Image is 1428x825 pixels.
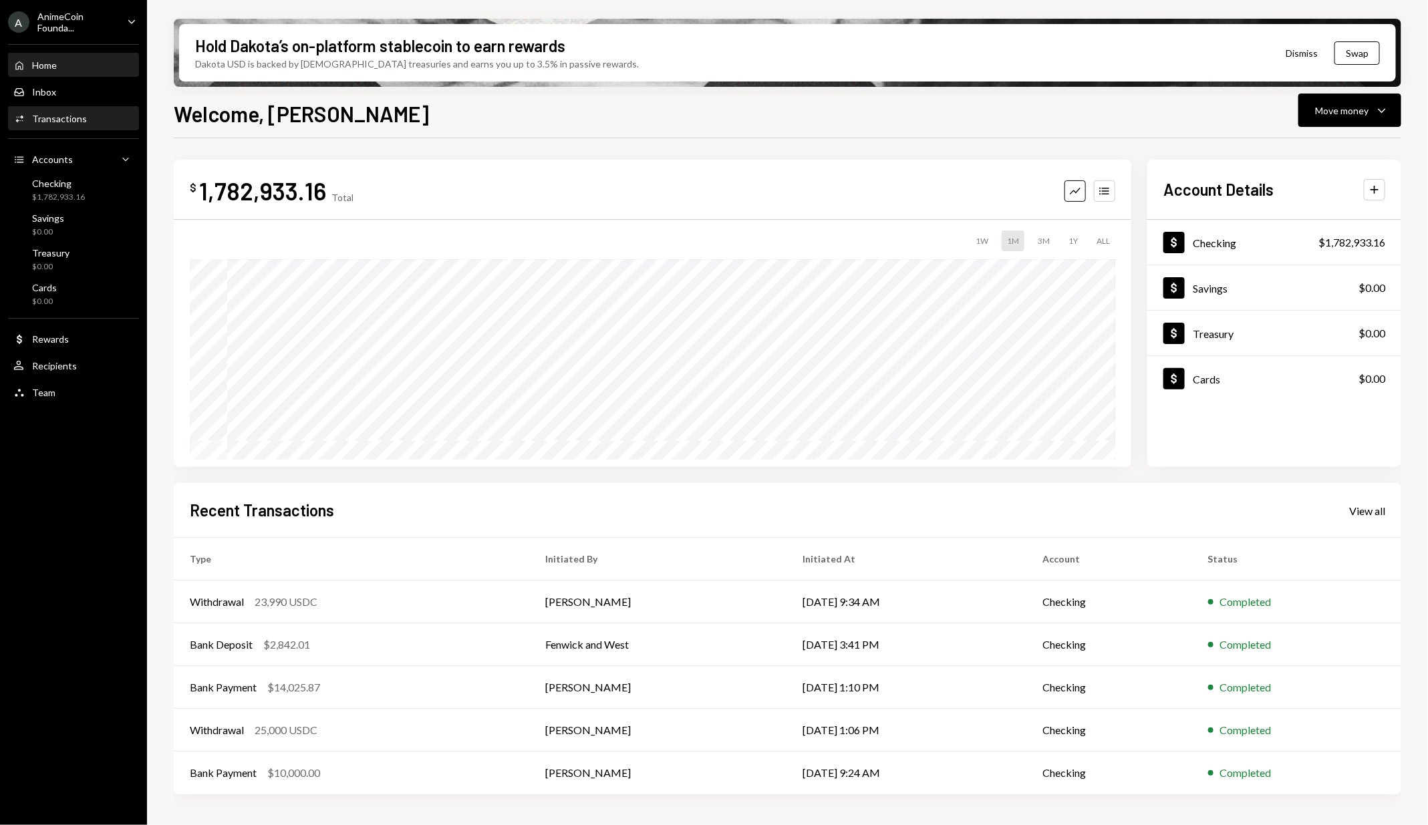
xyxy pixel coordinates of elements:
div: Savings [1193,282,1228,295]
div: Checking [32,178,85,189]
a: Team [8,380,139,404]
td: [PERSON_NAME] [529,581,787,623]
th: Initiated At [787,538,1026,581]
div: Rewards [32,333,69,345]
div: 1W [970,230,994,251]
div: Cards [32,282,57,293]
div: Dakota USD is backed by [DEMOGRAPHIC_DATA] treasuries and earns you up to 3.5% in passive rewards. [195,57,639,71]
div: Bank Payment [190,679,257,695]
div: Treasury [1193,327,1234,340]
a: Savings$0.00 [8,208,139,240]
a: Inbox [8,79,139,104]
a: Home [8,53,139,77]
a: Cards$0.00 [1147,356,1401,401]
td: [DATE] 9:24 AM [787,752,1026,794]
div: Completed [1220,637,1272,653]
div: Treasury [32,247,69,259]
div: $0.00 [1359,325,1385,341]
div: $0.00 [32,296,57,307]
div: $0.00 [1359,371,1385,387]
div: 23,990 USDC [255,594,317,610]
a: Accounts [8,147,139,171]
th: Initiated By [529,538,787,581]
button: Move money [1298,94,1401,127]
th: Account [1026,538,1191,581]
td: Checking [1026,623,1191,666]
button: Swap [1334,41,1380,65]
a: View all [1349,503,1385,518]
div: Completed [1220,594,1272,610]
div: 1,782,933.16 [199,176,326,206]
div: 3M [1032,230,1055,251]
div: Hold Dakota’s on-platform stablecoin to earn rewards [195,35,565,57]
div: Checking [1193,236,1236,249]
div: $0.00 [32,226,64,238]
div: Cards [1193,373,1220,385]
a: Cards$0.00 [8,278,139,310]
div: View all [1349,504,1385,518]
div: 25,000 USDC [255,722,317,738]
div: $0.00 [1359,280,1385,296]
a: Treasury$0.00 [8,243,139,275]
td: [PERSON_NAME] [529,709,787,752]
div: Team [32,387,55,398]
h2: Recent Transactions [190,499,334,521]
a: Recipients [8,353,139,377]
td: [PERSON_NAME] [529,666,787,709]
div: Transactions [32,113,87,124]
a: Checking$1,782,933.16 [8,174,139,206]
div: Move money [1315,104,1369,118]
td: Checking [1026,709,1191,752]
a: Checking$1,782,933.16 [1147,220,1401,265]
th: Type [174,538,529,581]
td: [DATE] 3:41 PM [787,623,1026,666]
div: Savings [32,212,64,224]
div: $1,782,933.16 [32,192,85,203]
a: Treasury$0.00 [1147,311,1401,355]
a: Transactions [8,106,139,130]
td: Checking [1026,752,1191,794]
div: $0.00 [32,261,69,273]
div: Bank Deposit [190,637,253,653]
div: Recipients [32,360,77,371]
div: A [8,11,29,33]
th: Status [1192,538,1401,581]
button: Dismiss [1269,37,1334,69]
div: Completed [1220,765,1272,781]
div: $1,782,933.16 [1318,234,1385,251]
td: Fenwick and West [529,623,787,666]
div: Total [331,192,353,203]
div: Withdrawal [190,722,244,738]
div: 1M [1002,230,1024,251]
a: Rewards [8,327,139,351]
td: [DATE] 1:10 PM [787,666,1026,709]
div: ALL [1091,230,1115,251]
td: Checking [1026,581,1191,623]
div: Accounts [32,154,73,165]
div: Home [32,59,57,71]
a: Savings$0.00 [1147,265,1401,310]
td: Checking [1026,666,1191,709]
td: [DATE] 9:34 AM [787,581,1026,623]
div: $10,000.00 [267,765,320,781]
div: $ [190,181,196,194]
td: [PERSON_NAME] [529,752,787,794]
td: [DATE] 1:06 PM [787,709,1026,752]
div: 1Y [1063,230,1083,251]
div: AnimeCoin Founda... [37,11,116,33]
div: $2,842.01 [263,637,310,653]
h1: Welcome, [PERSON_NAME] [174,100,429,127]
div: Completed [1220,679,1272,695]
div: Bank Payment [190,765,257,781]
div: $14,025.87 [267,679,320,695]
h2: Account Details [1163,178,1274,200]
div: Withdrawal [190,594,244,610]
div: Inbox [32,86,56,98]
div: Completed [1220,722,1272,738]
